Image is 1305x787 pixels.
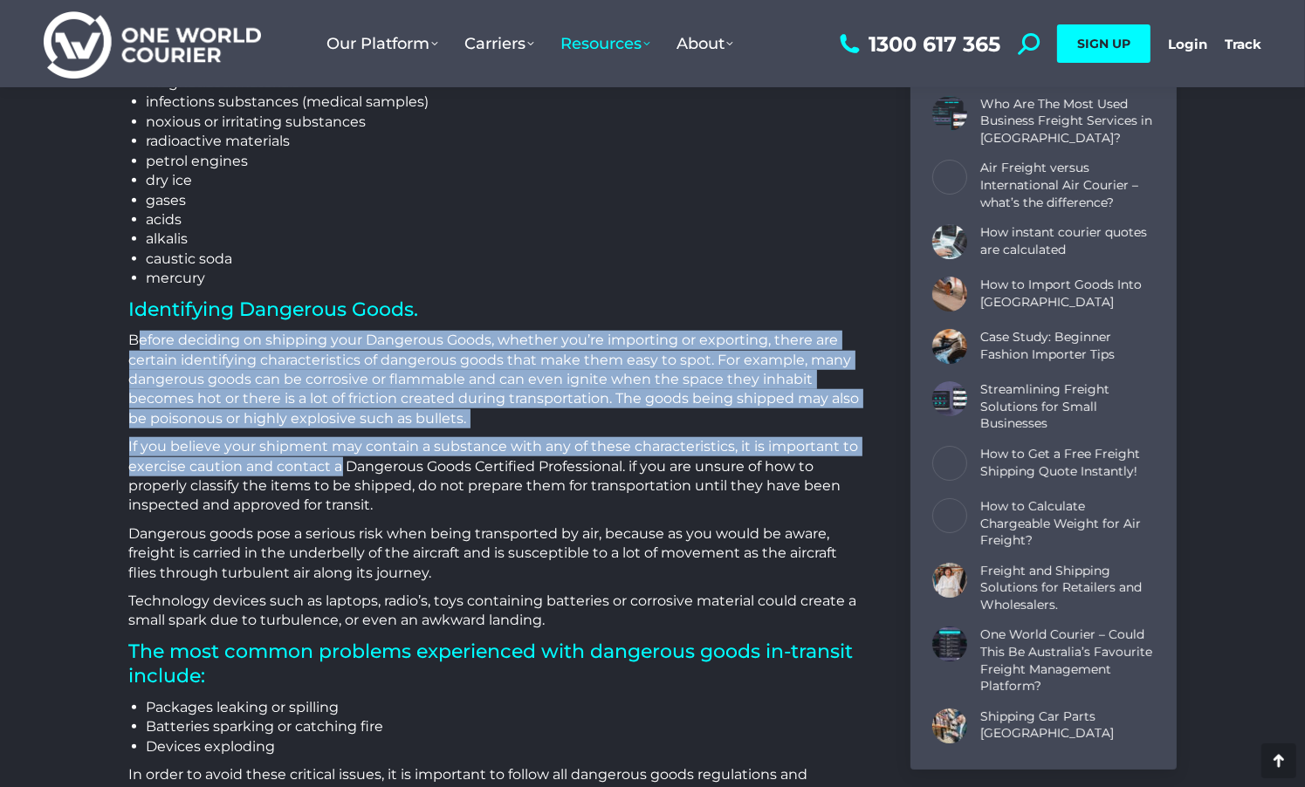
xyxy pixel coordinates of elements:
a: Track [1225,36,1261,52]
a: Who Are The Most Used Business Freight Services in [GEOGRAPHIC_DATA]? [980,96,1155,147]
a: Post image [932,563,967,598]
a: How to Import Goods Into [GEOGRAPHIC_DATA] [980,277,1155,311]
a: How instant courier quotes are calculated [980,224,1155,258]
a: Login [1168,36,1207,52]
a: Post image [932,329,967,364]
a: Air Freight versus International Air Courier – what’s the difference? [980,161,1155,212]
a: Post image [932,446,967,481]
li: petrol engines [147,152,867,171]
a: Post image [932,627,967,662]
span: Carriers [464,34,534,53]
li: radioactive materials [147,132,867,151]
a: Post image [932,96,967,131]
a: SIGN UP [1057,24,1150,63]
p: Technology devices such as laptops, radio’s, toys containing batteries or corrosive material coul... [129,592,867,631]
a: About [663,17,746,71]
li: noxious or irritating substances [147,113,867,132]
a: How to Get a Free Freight Shipping Quote Instantly! [980,446,1155,480]
h2: The most common problems experienced with dangerous goods in-transit include: [129,640,867,689]
h2: Identifying Dangerous Goods. [129,298,867,323]
li: Packages leaking or spilling [147,698,867,717]
a: Post image [932,224,967,259]
a: Post image [932,277,967,311]
li: gases [147,191,867,210]
li: infections substances (medical samples) [147,92,867,112]
a: Post image [932,498,967,533]
p: Before deciding on shipping your Dangerous Goods, whether you’re importing or exporting, there ar... [129,331,867,428]
p: Dangerous goods pose a serious risk when being transported by air, because as you would be aware,... [129,524,867,583]
span: About [677,34,733,53]
a: Post image [932,708,967,743]
li: Devices exploding [147,737,867,756]
a: Resources [547,17,663,71]
li: Batteries sparking or catching fire [147,717,867,736]
a: Carriers [451,17,547,71]
li: caustic soda [147,250,867,269]
a: How to Calculate Chargeable Weight for Air Freight? [980,498,1155,550]
a: Shipping Car Parts [GEOGRAPHIC_DATA] [980,708,1155,743]
a: Freight and Shipping Solutions for Retailers and Wholesalers. [980,563,1155,614]
a: Our Platform [313,17,451,71]
li: alkalis [147,229,867,249]
img: One World Courier [44,9,261,79]
a: One World Courier – Could This Be Australia’s Favourite Freight Management Platform? [980,627,1155,695]
a: Post image [932,381,967,416]
a: Streamlining Freight Solutions for Small Businesses [980,381,1155,433]
span: Our Platform [326,34,438,53]
p: If you believe your shipment may contain a substance with any of these characteristics, it is imp... [129,437,867,516]
li: mercury [147,269,867,288]
li: acids [147,210,867,229]
span: Resources [560,34,650,53]
a: Post image [932,161,967,195]
a: 1300 617 365 [836,33,1000,55]
li: dry ice [147,171,867,190]
span: SIGN UP [1077,36,1130,51]
a: Case Study: Beginner Fashion Importer Tips [980,329,1155,363]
